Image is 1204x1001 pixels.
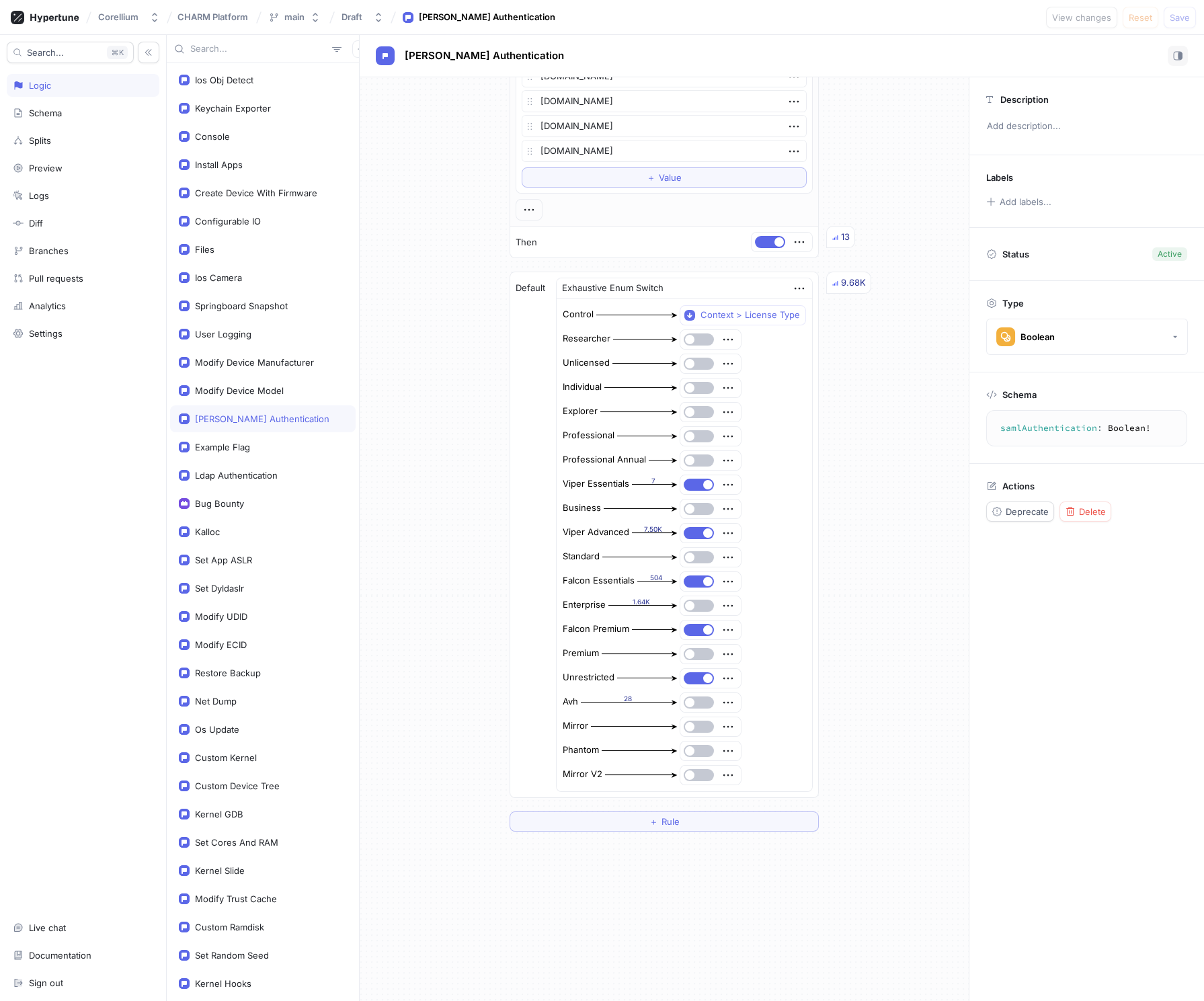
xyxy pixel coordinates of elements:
[1052,13,1111,22] span: View changes
[510,811,819,832] button: ＋Rule
[563,502,601,515] div: Business
[986,319,1188,355] button: Boolean
[1002,298,1024,309] p: Type
[1046,7,1117,28] button: View changes
[563,623,629,636] div: Falcon Premium
[1059,502,1111,522] button: Delete
[522,115,807,137] textarea: [DOMAIN_NAME]
[195,329,251,339] div: User Logging
[195,301,288,311] div: Springboard Snapshot
[7,944,159,967] a: Documentation
[563,598,606,612] div: Enterprise
[29,80,51,91] div: Logic
[29,163,63,173] div: Preview
[195,583,244,594] div: Set Dyldaslr
[1002,481,1035,491] p: Actions
[563,744,599,757] div: Phantom
[195,413,329,424] div: [PERSON_NAME] Authentication
[632,524,674,534] div: 7.50K
[29,922,66,933] div: Live chat
[992,416,1181,440] textarea: samlAuthentication: Boolean!
[195,865,245,876] div: Kernel Slide
[7,42,134,63] button: Search...K
[195,526,220,537] div: Kalloc
[195,131,230,142] div: Console
[516,236,537,249] p: Then
[195,611,247,622] div: Modify UDID
[195,696,237,707] div: Net Dump
[1006,508,1049,516] span: Deprecate
[981,193,1055,210] button: Add labels...
[563,647,599,660] div: Premium
[522,167,807,188] button: ＋Value
[195,103,271,114] div: Keychain Exporter
[29,977,63,988] div: Sign out
[195,809,243,819] div: Kernel GDB
[284,11,305,23] div: main
[563,453,646,467] div: Professional Annual
[29,108,62,118] div: Schema
[659,173,682,182] span: Value
[1158,248,1182,260] div: Active
[1129,13,1152,22] span: Reset
[195,442,250,452] div: Example Flag
[29,190,49,201] div: Logs
[195,668,261,678] div: Restore Backup
[981,115,1193,138] p: Add description...
[29,328,63,339] div: Settings
[195,498,244,509] div: Bug Bounty
[647,173,655,182] span: ＋
[563,719,588,733] div: Mirror
[195,216,261,227] div: Configurable IO
[29,218,43,229] div: Diff
[563,574,635,588] div: Falcon Essentials
[661,817,679,826] span: Rule
[581,694,674,704] div: 28
[419,11,555,24] div: [PERSON_NAME] Authentication
[1079,508,1106,516] span: Delete
[1002,389,1037,400] p: Schema
[195,978,251,989] div: Kernel Hooks
[195,244,214,255] div: Files
[405,50,564,61] span: [PERSON_NAME] Authentication
[563,477,629,491] div: Viper Essentials
[563,695,578,709] div: Avh
[195,639,247,650] div: Modify ECID
[195,724,239,735] div: Os Update
[29,135,51,146] div: Splits
[29,301,66,311] div: Analytics
[336,6,389,28] button: Draft
[342,11,362,23] div: Draft
[649,817,657,826] span: ＋
[195,922,264,932] div: Custom Ramdisk
[1164,7,1196,28] button: Save
[563,332,610,346] div: Researcher
[27,48,64,56] span: Search...
[637,573,674,583] div: 504
[177,12,248,22] span: CHARM Platform
[195,385,284,396] div: Modify Device Model
[516,282,545,295] p: Default
[563,526,629,539] div: Viper Advanced
[263,6,326,28] button: main
[98,11,138,23] div: Corellium
[1000,94,1049,105] p: Description
[700,309,800,321] div: Context > License Type
[1020,331,1055,343] div: Boolean
[563,550,600,563] div: Standard
[29,950,91,961] div: Documentation
[563,429,614,442] div: Professional
[608,597,674,607] div: 1.64K
[1123,7,1158,28] button: Reset
[195,75,253,85] div: Ios Obj Detect
[563,381,602,394] div: Individual
[190,42,327,56] input: Search...
[195,950,269,961] div: Set Random Seed
[1002,245,1029,264] p: Status
[563,308,594,321] div: Control
[562,282,664,295] div: Exhaustive Enum Switch
[195,272,242,283] div: Ios Camera
[29,273,83,284] div: Pull requests
[29,245,69,256] div: Branches
[563,405,598,418] div: Explorer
